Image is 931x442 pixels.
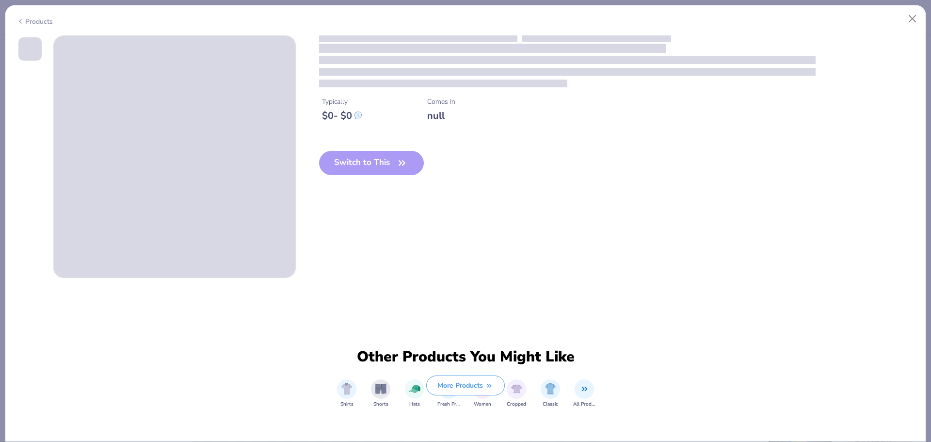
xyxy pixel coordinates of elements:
div: filter for Hats [405,379,424,408]
div: $ 0 - $ 0 [322,110,362,122]
div: Comes In [427,97,455,107]
div: filter for Shirts [337,379,356,408]
div: filter for All Products [573,379,595,408]
button: filter button [541,379,560,408]
img: Hats Image [409,383,420,394]
button: filter button [405,379,424,408]
img: All Products Image [579,383,590,394]
div: null [427,110,455,122]
div: Products [16,16,53,27]
button: filter button [371,379,390,408]
div: filter for Classic [541,379,560,408]
button: filter button [573,379,595,408]
img: Classic Image [545,383,556,394]
img: Shorts Image [375,383,386,394]
button: filter button [337,379,356,408]
div: filter for Shorts [371,379,390,408]
button: More Products [426,376,505,395]
div: Other Products You Might Like [351,348,580,366]
img: Cropped Image [511,383,522,394]
div: Typically [322,97,362,107]
button: Close [903,10,922,28]
div: filter for Cropped [507,379,526,408]
button: filter button [507,379,526,408]
img: Shirts Image [341,383,353,394]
